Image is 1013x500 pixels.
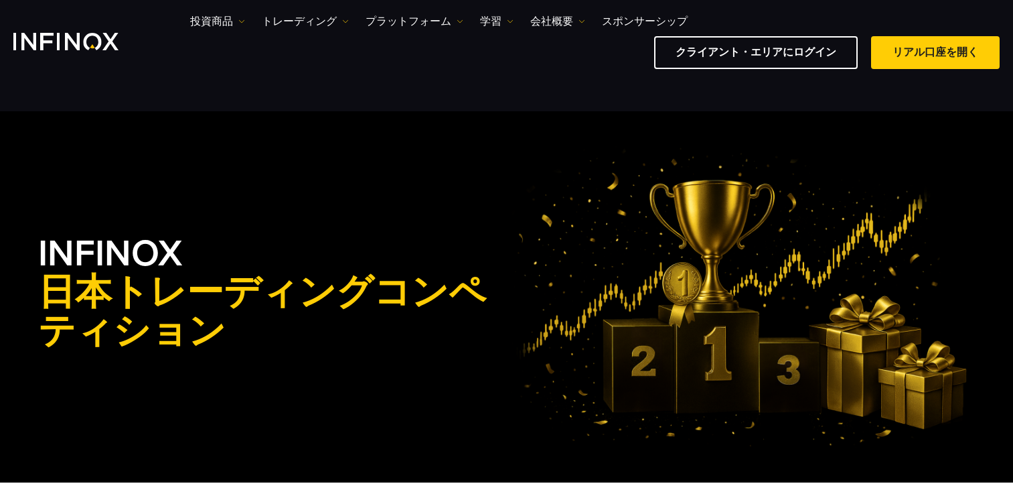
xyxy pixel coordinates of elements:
[530,13,585,29] a: 会社概要
[38,232,507,354] strong: INFINOX
[366,13,463,29] a: プラットフォーム
[38,274,507,352] span: 日本トレーディングコンペティション
[871,36,1000,69] a: リアル口座を開く
[13,33,150,50] a: INFINOX Logo
[654,36,858,69] a: クライアント・エリアにログイン
[602,13,688,29] a: スポンサーシップ
[190,13,245,29] a: 投資商品
[262,13,349,29] a: トレーディング
[480,13,514,29] a: 学習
